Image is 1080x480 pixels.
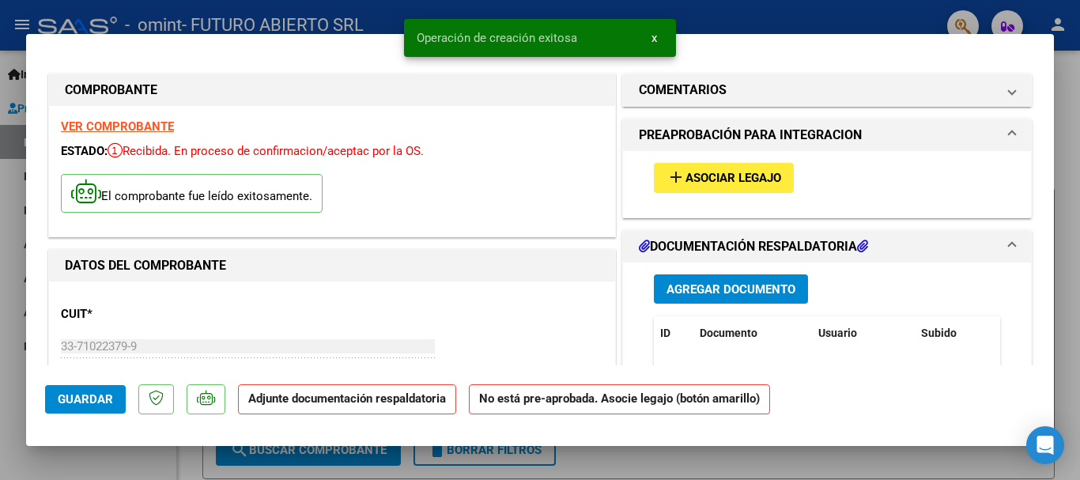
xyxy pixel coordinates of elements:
[818,327,857,339] span: Usuario
[1026,426,1064,464] div: Open Intercom Messenger
[654,163,794,192] button: Asociar Legajo
[623,151,1031,217] div: PREAPROBACIÓN PARA INTEGRACION
[469,384,770,415] strong: No está pre-aprobada. Asocie legajo (botón amarillo)
[61,305,224,323] p: CUIT
[417,30,577,46] span: Operación de creación exitosa
[654,316,693,350] datatable-header-cell: ID
[700,327,757,339] span: Documento
[65,82,157,97] strong: COMPROBANTE
[654,274,808,304] button: Agregar Documento
[915,316,994,350] datatable-header-cell: Subido
[667,168,685,187] mat-icon: add
[623,231,1031,263] mat-expansion-panel-header: DOCUMENTACIÓN RESPALDATORIA
[639,237,868,256] h1: DOCUMENTACIÓN RESPALDATORIA
[248,391,446,406] strong: Adjunte documentación respaldatoria
[61,119,174,134] a: VER COMPROBANTE
[45,385,126,414] button: Guardar
[623,119,1031,151] mat-expansion-panel-header: PREAPROBACIÓN PARA INTEGRACION
[651,31,657,45] span: x
[639,126,862,145] h1: PREAPROBACIÓN PARA INTEGRACION
[65,258,226,273] strong: DATOS DEL COMPROBANTE
[685,172,781,186] span: Asociar Legajo
[623,74,1031,106] mat-expansion-panel-header: COMENTARIOS
[58,392,113,406] span: Guardar
[61,174,323,213] p: El comprobante fue leído exitosamente.
[667,282,795,297] span: Agregar Documento
[921,327,957,339] span: Subido
[660,327,670,339] span: ID
[639,24,670,52] button: x
[61,144,108,158] span: ESTADO:
[693,316,812,350] datatable-header-cell: Documento
[108,144,424,158] span: Recibida. En proceso de confirmacion/aceptac por la OS.
[994,316,1073,350] datatable-header-cell: Acción
[812,316,915,350] datatable-header-cell: Usuario
[639,81,727,100] h1: COMENTARIOS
